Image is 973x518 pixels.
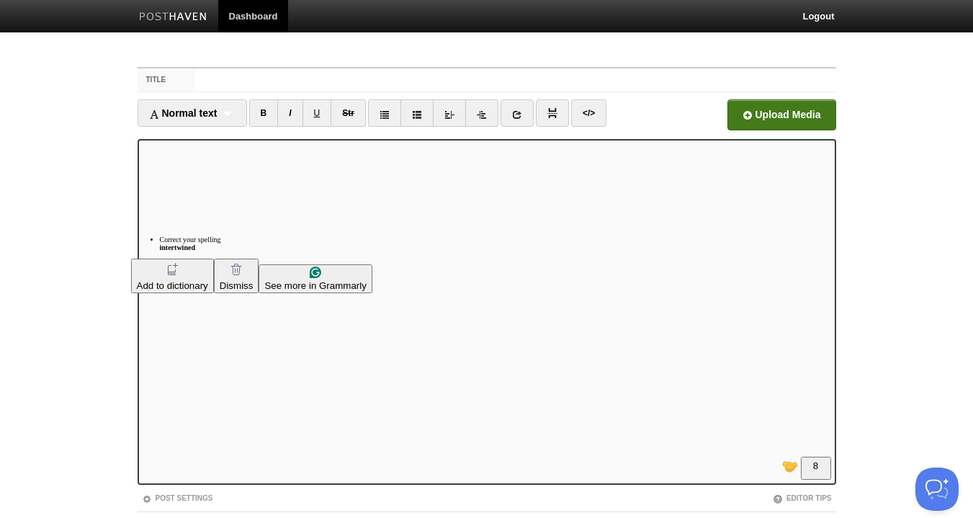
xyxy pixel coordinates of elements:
[331,99,366,127] a: Str
[142,494,213,502] a: Post Settings
[139,12,207,23] img: Posthaven-bar
[773,494,832,502] a: Editor Tips
[277,99,302,127] a: I
[249,99,279,127] a: B
[915,468,959,511] iframe: Help Scout Beacon - Open
[138,68,196,91] label: Title
[149,107,218,119] span: Normal text
[302,99,332,127] a: U
[342,108,354,118] del: Str
[547,108,557,118] img: pagebreak-icon.png
[571,99,606,127] a: </>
